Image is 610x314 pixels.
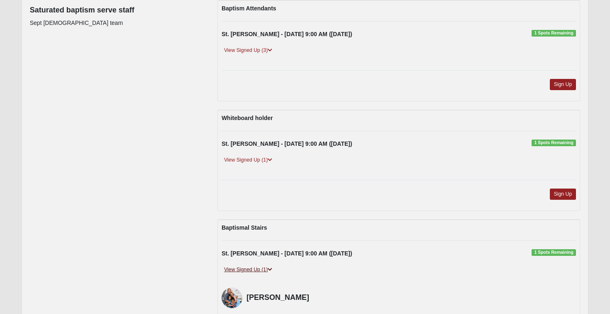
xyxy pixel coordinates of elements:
[222,224,267,231] strong: Baptismal Stairs
[222,265,275,274] a: View Signed Up (1)
[550,79,576,90] a: Sign Up
[222,46,275,55] a: View Signed Up (3)
[246,293,332,302] h4: [PERSON_NAME]
[222,156,275,164] a: View Signed Up (1)
[532,140,576,146] span: 1 Spots Remaining
[30,6,134,15] h4: Saturated baptism serve staff
[532,249,576,256] span: 1 Spots Remaining
[222,140,352,147] strong: St. [PERSON_NAME] - [DATE] 9:00 AM ([DATE])
[30,19,134,27] p: Sept [DEMOGRAPHIC_DATA] team
[222,250,352,257] strong: St. [PERSON_NAME] - [DATE] 9:00 AM ([DATE])
[222,5,276,12] strong: Baptism Attendants
[550,189,576,200] a: Sign Up
[222,287,242,308] img: Jeff Menzel
[222,31,352,37] strong: St. [PERSON_NAME] - [DATE] 9:00 AM ([DATE])
[532,30,576,37] span: 1 Spots Remaining
[222,115,273,121] strong: Whiteboard holder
